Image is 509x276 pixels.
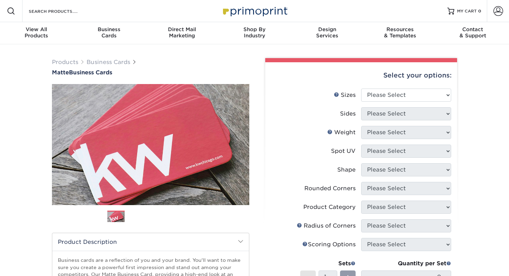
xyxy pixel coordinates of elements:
[331,147,356,155] div: Spot UV
[364,22,436,44] a: Resources& Templates
[291,26,364,39] div: Services
[303,203,356,211] div: Product Category
[436,26,509,33] span: Contact
[145,26,218,33] span: Direct Mail
[73,26,145,39] div: Cards
[52,69,249,76] h1: Business Cards
[73,22,145,44] a: BusinessCards
[145,22,218,44] a: Direct MailMarketing
[364,26,436,39] div: & Templates
[291,26,364,33] span: Design
[271,62,452,89] div: Select your options:
[297,222,356,230] div: Radius of Corners
[300,259,356,268] div: Sets
[107,208,125,226] img: Business Cards 01
[73,26,145,33] span: Business
[291,22,364,44] a: DesignServices
[304,184,356,193] div: Rounded Corners
[52,69,69,76] span: Matte
[87,59,130,65] a: Business Cards
[340,110,356,118] div: Sides
[177,208,194,225] img: Business Cards 04
[218,26,291,33] span: Shop By
[457,8,477,14] span: MY CART
[334,91,356,99] div: Sizes
[327,128,356,137] div: Weight
[52,46,249,243] img: Matte 01
[131,208,148,225] img: Business Cards 02
[28,7,96,15] input: SEARCH PRODUCTS.....
[145,26,218,39] div: Marketing
[364,26,436,33] span: Resources
[361,259,451,268] div: Quantity per Set
[337,166,356,174] div: Shape
[52,69,249,76] a: MatteBusiness Cards
[218,26,291,39] div: Industry
[154,208,171,225] img: Business Cards 03
[302,240,356,249] div: Scoring Options
[436,26,509,39] div: & Support
[220,3,289,18] img: Primoprint
[52,233,249,251] h2: Product Description
[436,22,509,44] a: Contact& Support
[218,22,291,44] a: Shop ByIndustry
[52,59,78,65] a: Products
[478,9,481,13] span: 0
